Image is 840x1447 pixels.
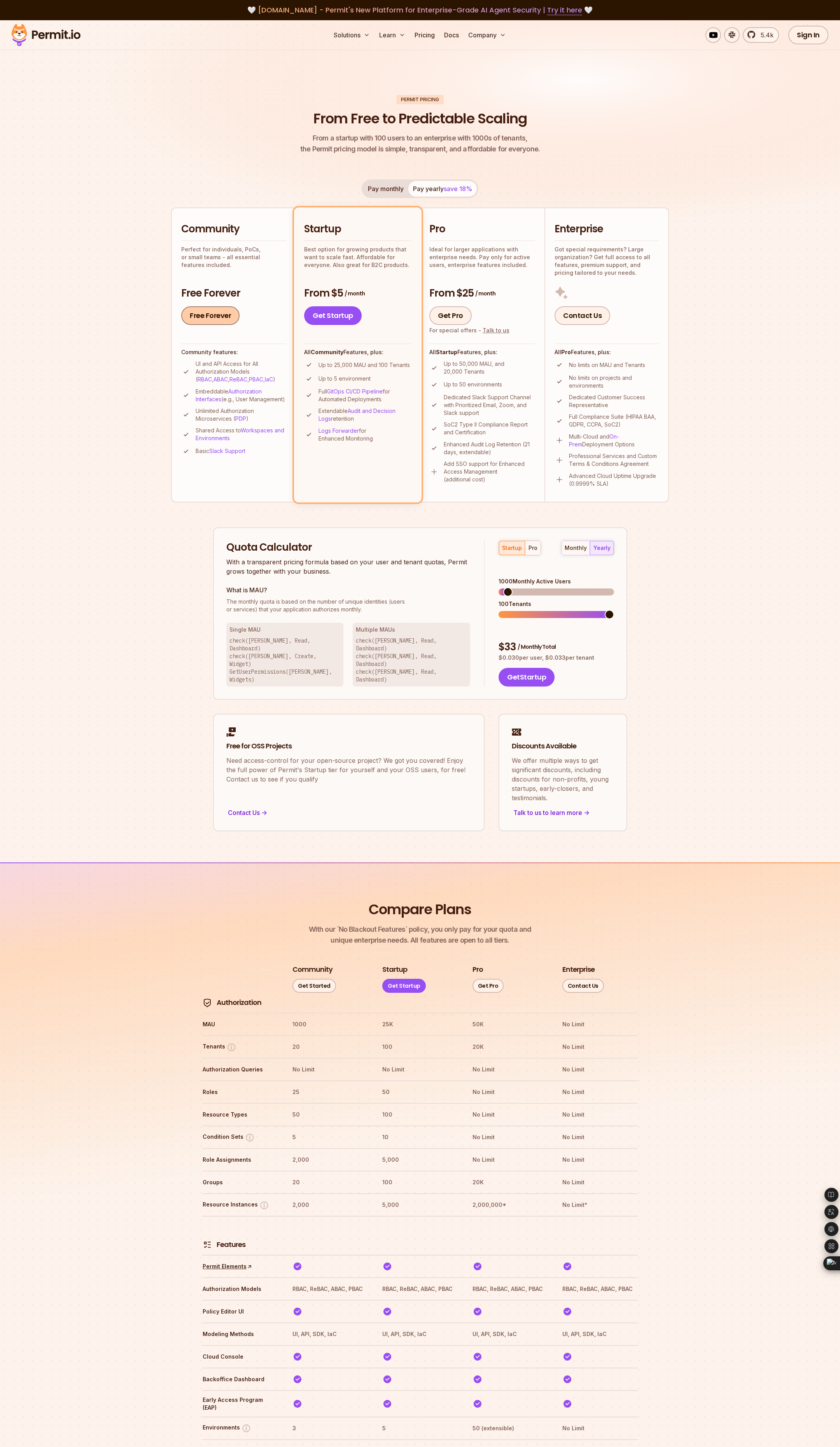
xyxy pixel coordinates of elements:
[472,1199,548,1211] th: 2,000,000*
[318,361,410,369] p: Up to 25,000 MAU and 100 Tenants
[203,1423,251,1433] button: Environments
[429,222,535,236] h2: Pro
[181,306,240,325] a: Free Forever
[512,807,614,818] div: Talk to us to learn more
[292,1154,368,1166] th: 2,000
[499,640,614,654] div: $ 33
[292,965,332,975] h3: Community
[429,246,535,269] p: Ideal for larger applications with enterprise needs. Pay only for active users, enterprise featur...
[788,26,828,44] a: Sign In
[475,290,495,297] span: / month
[382,1063,458,1076] th: No Limit
[181,246,286,269] p: Perfect for individuals, PoCs, or small teams - all essential features included.
[309,924,531,935] span: With our `No Blackout Features` policy, you only pay for your quota and
[382,1131,458,1143] th: 10
[472,1018,548,1031] th: 50K
[382,1176,458,1189] th: 100
[300,133,540,155] p: the Permit pricing model is simple, transparent, and affordable for everyone.
[245,1262,254,1271] span: ↑
[382,1422,458,1435] th: 5
[311,349,343,355] strong: Community
[499,668,555,687] button: GetStartup
[369,900,471,919] h2: Compare Plans
[569,433,619,448] a: On-Prem
[213,376,228,383] a: ABAC
[292,1176,368,1189] th: 20
[472,1086,548,1098] th: No Limit
[203,1042,236,1052] button: Tenants
[181,348,286,356] h4: Community features:
[203,998,212,1008] img: Authorization
[569,433,659,448] p: Multi-Cloud and Deployment Options
[209,448,245,454] a: Slack Support
[318,427,359,434] a: Logs Forwarder
[202,1154,278,1166] th: Role Assignments
[472,1176,548,1189] th: 20K
[202,1018,278,1031] th: MAU
[292,1108,368,1121] th: 50
[444,421,535,436] p: SoC2 Type II Compliance Report and Certification
[555,222,659,236] h2: Enterprise
[376,27,408,43] button: Learn
[499,654,614,662] p: $ 0.030 per user, $ 0.033 per tenant
[300,133,540,144] span: From a startup with 100 users to an enterprise with 1000s of tenants,
[292,1422,368,1435] th: 3
[465,27,509,43] button: Company
[229,376,247,383] a: ReBAC
[292,1041,368,1053] th: 20
[292,1086,368,1098] th: 25
[318,388,411,403] p: Full for Automated Deployments
[444,460,535,483] p: Add SSO support for Enhanced Access Management (additional cost)
[518,643,556,651] span: / Monthly Total
[202,1396,278,1412] th: Early Access Program (EAP)
[235,415,246,422] a: PDP
[292,1199,368,1211] th: 2,000
[565,544,587,552] div: monthly
[318,375,371,383] p: Up to 5 environment
[258,5,582,15] span: [DOMAIN_NAME] - Permit's New Platform for Enterprise-Grade AI Agent Security |
[318,407,411,423] p: Extendable retention
[202,1305,278,1318] th: Policy Editor UI
[363,181,408,197] button: Pay monthly
[547,5,582,15] a: Try it here
[196,407,286,423] p: Unlimited Authorization Microservices ( )
[562,1131,638,1143] th: No Limit
[226,541,471,555] h2: Quota Calculator
[569,452,659,468] p: Professional Services and Custom Terms & Conditions Agreement
[356,626,467,634] h3: Multiple MAUs
[429,327,509,334] div: For special offers -
[382,965,407,975] h3: Startup
[313,109,527,128] h1: From Free to Predictable Scaling
[229,637,341,683] p: check([PERSON_NAME], Read, Dashboard) check([PERSON_NAME], Create, Widget) GetUserPermissions([PE...
[499,714,627,831] a: Discounts AvailableWe offer multiple ways to get significant discounts, including discounts for n...
[202,1350,278,1363] th: Cloud Console
[562,1108,638,1121] th: No Limit
[429,306,472,325] a: Get Pro
[562,1176,638,1189] th: No Limit
[472,1131,548,1143] th: No Limit
[226,557,471,576] p: With a transparent pricing formula based on your user and tenant quotas, Permit grows together wi...
[229,626,341,634] h3: Single MAU
[356,637,467,683] p: check([PERSON_NAME], Read, Dashboard) check([PERSON_NAME], Read, Dashboard) check([PERSON_NAME], ...
[226,807,471,818] div: Contact Us
[472,1328,548,1340] th: UI, API, SDK, IaC
[304,348,411,356] h4: All Features, plus:
[203,1240,212,1249] img: Features
[382,1108,458,1121] th: 100
[429,348,535,356] h4: All Features, plus:
[483,327,509,334] a: Talk to us
[217,1240,245,1250] h4: Features
[198,376,212,383] a: RBAC
[304,222,411,236] h2: Startup
[472,979,504,993] a: Get Pro
[318,427,411,443] p: for Enhanced Monitoring
[309,924,531,946] p: unique enterprise needs. All features are open to all tiers.
[202,1283,278,1295] th: Authorization Models
[345,290,365,297] span: / month
[382,1283,458,1295] th: RBAC, ReBAC, ABAC, PBAC
[196,388,262,402] a: Authorization Interfaces
[444,441,535,456] p: Enhanced Audit Log Retention (21 days, extendable)
[382,1086,458,1098] th: 50
[472,1108,548,1121] th: No Limit
[318,407,395,422] a: Audit and Decision Logs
